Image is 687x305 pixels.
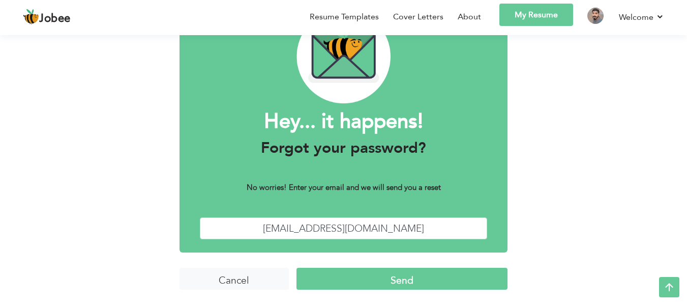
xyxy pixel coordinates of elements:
input: Enter Your Email [200,217,488,239]
a: Welcome [619,11,664,23]
input: Cancel [180,268,289,290]
a: About [458,11,481,23]
a: Cover Letters [393,11,443,23]
b: No worries! Enter your email and we will send you a reset [247,182,441,192]
img: jobee.io [23,9,39,25]
h3: Forgot your password? [200,139,488,157]
span: Jobee [39,13,71,24]
a: Resume Templates [310,11,379,23]
img: envelope_bee.png [296,10,391,103]
a: My Resume [499,4,573,26]
input: Send [296,268,507,290]
h1: Hey... it happens! [200,108,488,135]
img: Profile Img [587,8,604,24]
a: Jobee [23,9,71,25]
